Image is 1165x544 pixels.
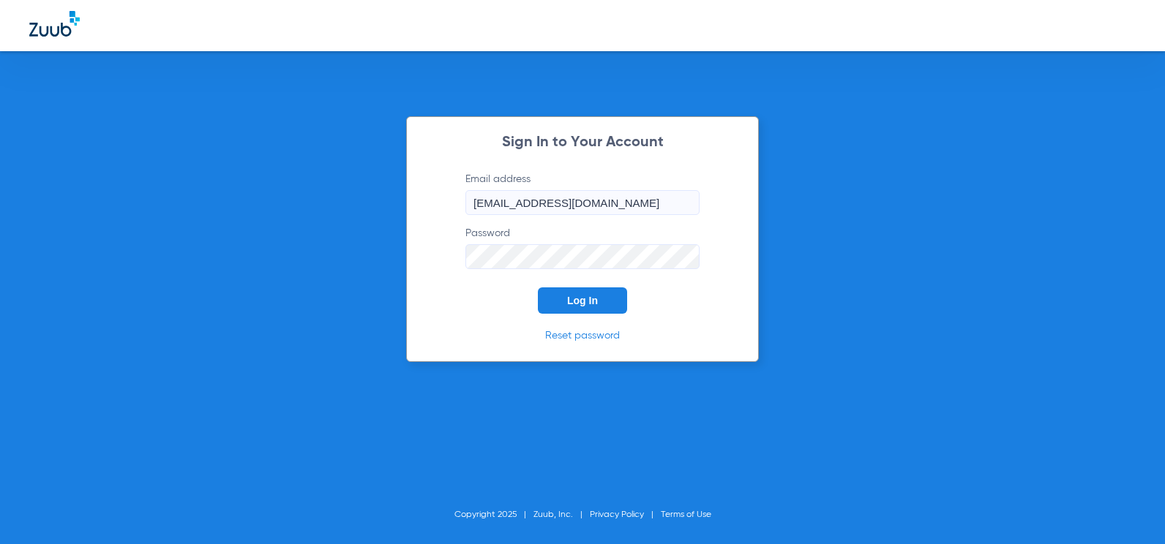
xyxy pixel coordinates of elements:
[465,190,700,215] input: Email address
[545,330,620,341] a: Reset password
[465,172,700,215] label: Email address
[465,226,700,269] label: Password
[567,295,598,306] span: Log In
[443,135,722,150] h2: Sign In to Your Account
[538,287,627,314] button: Log In
[661,510,711,519] a: Terms of Use
[29,11,80,37] img: Zuub Logo
[465,244,700,269] input: Password
[454,507,533,522] li: Copyright 2025
[590,510,644,519] a: Privacy Policy
[533,507,590,522] li: Zuub, Inc.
